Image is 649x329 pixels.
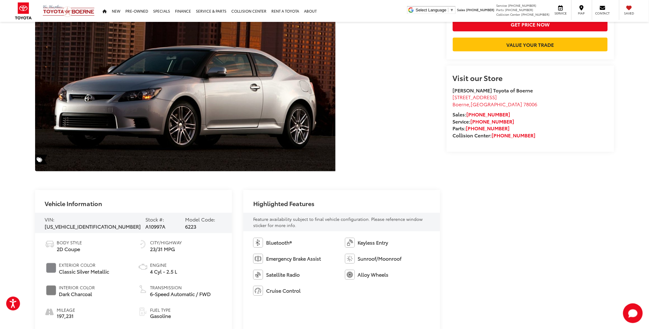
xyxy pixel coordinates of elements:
span: Keyless Entry [358,239,388,246]
span: [PHONE_NUMBER] [505,7,533,12]
img: Fuel Economy [138,239,148,249]
span: Satellite Radio [266,271,300,278]
span: Saved [623,11,636,15]
span: [PHONE_NUMBER] [466,7,495,12]
span: Service [554,11,568,15]
span: Cruise Control [266,287,301,294]
span: Classic Silver Metallic [59,268,109,275]
span: [PHONE_NUMBER] [521,12,550,17]
span: Bluetooth® [266,239,292,246]
span: Gasoline [150,313,171,320]
span: [PHONE_NUMBER] [508,3,537,8]
img: Alloy Wheels [345,270,355,280]
span: City/Highway [150,239,182,246]
span: [GEOGRAPHIC_DATA] [471,100,522,108]
span: Sales [457,7,465,12]
span: 197,231 [57,313,75,320]
h2: Vehicle Information [45,200,102,207]
span: Dark Charcoal [59,290,95,298]
span: 78006 [524,100,537,108]
span: #808080 [46,286,56,295]
strong: Sales: [453,111,510,118]
span: Special [35,155,47,164]
span: Engine [150,262,177,268]
img: Cruise Control [253,286,263,296]
a: [STREET_ADDRESS] Boerne,[GEOGRAPHIC_DATA] 78006 [453,93,537,108]
span: [STREET_ADDRESS] [453,93,497,100]
i: mileage icon [45,307,54,315]
span: Contact [595,11,610,15]
span: Map [575,11,588,15]
span: Interior Color [59,284,95,290]
a: Value Your Trade [453,38,608,51]
button: Toggle Chat Window [623,303,643,323]
img: Satellite Radio [253,270,263,280]
strong: Parts: [453,124,510,132]
span: , [453,100,537,108]
strong: Collision Center: [453,132,536,139]
span: A10997A [146,223,166,230]
strong: Service: [453,118,514,125]
span: Fuel Type [150,307,171,313]
img: Vic Vaughan Toyota of Boerne [43,5,95,17]
span: [US_VEHICLE_IDENTIFICATION_NUMBER] [45,223,141,230]
span: #838488 [46,263,56,273]
a: [PHONE_NUMBER] [466,124,510,132]
svg: Start Chat [623,303,643,323]
span: 6-Speed Automatic / FWD [150,290,211,298]
span: Body Style [57,239,82,246]
span: Collision Center [497,12,521,17]
span: Boerne [453,100,469,108]
span: Mileage [57,307,75,313]
span: Emergency Brake Assist [266,255,321,262]
span: Model Code: [185,216,215,223]
span: Exterior Color [59,262,109,268]
span: 4 Cyl - 2.5 L [150,268,177,275]
span: Feature availability subject to final vehicle configuration. Please reference window sticker for ... [253,216,423,228]
span: Stock #: [146,216,164,223]
a: [PHONE_NUMBER] [467,111,510,118]
span: Transmission [150,284,211,290]
button: Get Price Now [453,17,608,31]
img: Keyless Entry [345,238,355,248]
a: [PHONE_NUMBER] [471,118,514,125]
span: Alloy Wheels [358,271,389,278]
span: Service [497,3,507,8]
span: Parts [497,7,504,12]
img: Bluetooth® [253,238,263,248]
img: Sunroof/Moonroof [345,254,355,264]
span: 6223 [185,223,196,230]
span: ▼ [450,8,454,12]
a: Select Language​ [416,8,454,12]
span: VIN: [45,216,55,223]
strong: [PERSON_NAME] Toyota of Boerne [453,87,533,94]
h2: Highlighted Features [253,200,314,207]
span: Select Language [416,8,447,12]
img: Emergency Brake Assist [253,254,263,264]
span: 23/31 MPG [150,246,182,253]
span: Sunroof/Moonroof [358,255,402,262]
a: [PHONE_NUMBER] [492,132,536,139]
span: 2D Coupe [57,246,82,253]
h2: Visit our Store [453,74,608,82]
